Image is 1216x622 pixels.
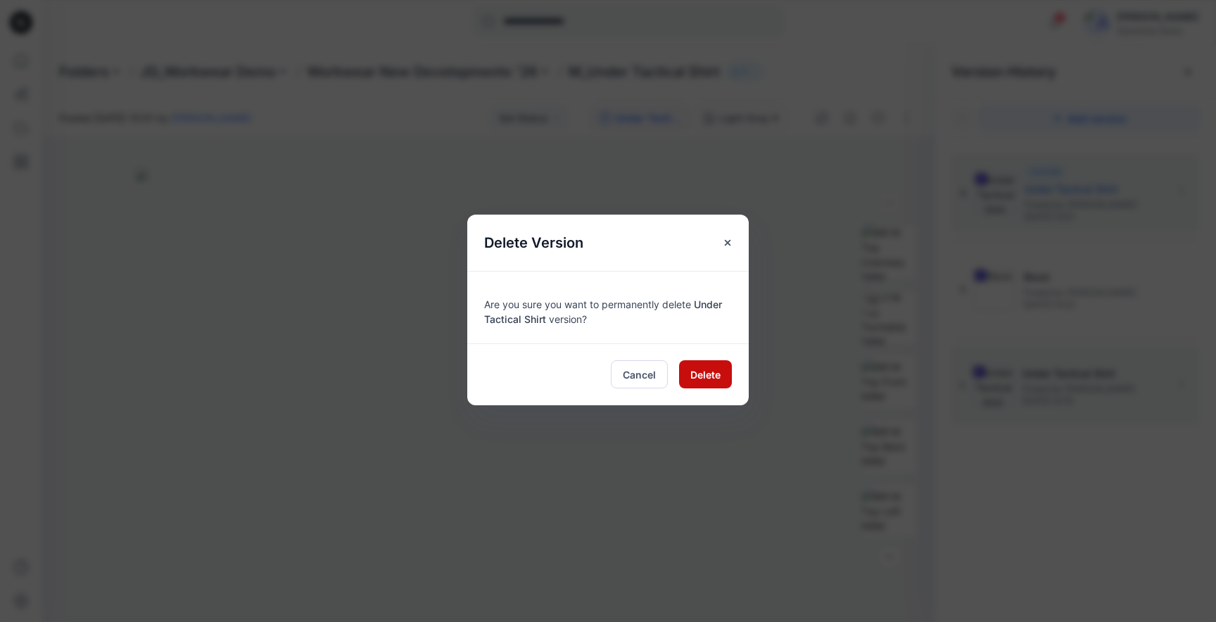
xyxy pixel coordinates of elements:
span: Delete [690,367,721,382]
button: Close [715,230,740,255]
h5: Delete Version [467,215,600,271]
span: Cancel [623,367,656,382]
span: Under Tactical Shirt [484,298,722,325]
button: Cancel [611,360,668,388]
button: Delete [679,360,732,388]
div: Are you sure you want to permanently delete version? [484,288,732,326]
